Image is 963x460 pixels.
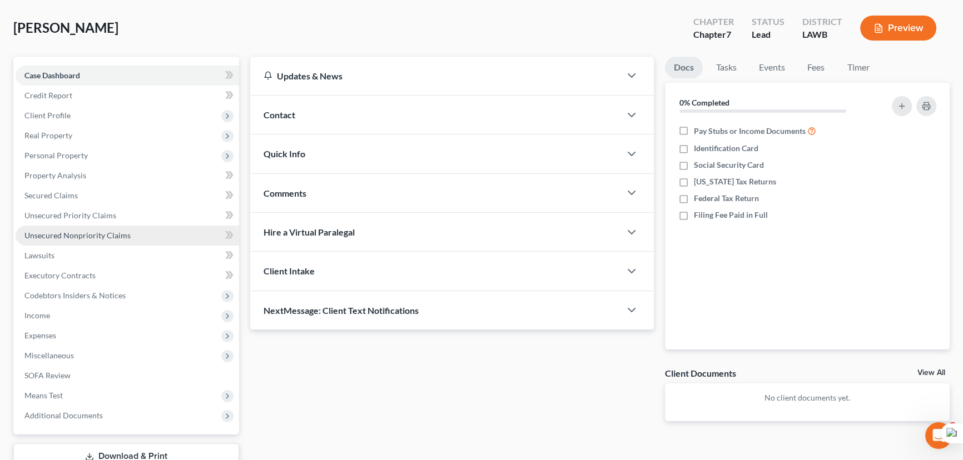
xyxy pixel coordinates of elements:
a: Credit Report [16,86,239,106]
span: Personal Property [24,151,88,160]
span: Additional Documents [24,411,103,420]
p: No client documents yet. [674,392,941,403]
a: Executory Contracts [16,266,239,286]
span: Case Dashboard [24,71,80,80]
span: [US_STATE] Tax Returns [694,176,776,187]
span: Codebtors Insiders & Notices [24,291,126,300]
a: Timer [838,57,878,78]
div: LAWB [802,28,842,41]
div: Updates & News [264,70,607,82]
span: [PERSON_NAME] [13,19,118,36]
a: Lawsuits [16,246,239,266]
span: Property Analysis [24,171,86,180]
span: NextMessage: Client Text Notifications [264,305,419,316]
div: Status [752,16,785,28]
span: SOFA Review [24,371,71,380]
button: Preview [860,16,936,41]
a: Unsecured Priority Claims [16,206,239,226]
span: Client Intake [264,266,315,276]
a: Fees [798,57,834,78]
span: Executory Contracts [24,271,96,280]
span: Federal Tax Return [694,193,759,204]
span: Credit Report [24,91,72,100]
div: Client Documents [665,367,736,379]
span: Means Test [24,391,63,400]
span: Hire a Virtual Paralegal [264,227,355,237]
span: Secured Claims [24,191,78,200]
a: Secured Claims [16,186,239,206]
span: 7 [726,29,731,39]
span: Lawsuits [24,251,54,260]
span: Comments [264,188,306,198]
span: Filing Fee Paid in Full [694,209,768,221]
a: Unsecured Nonpriority Claims [16,226,239,246]
span: Pay Stubs or Income Documents [694,126,806,137]
a: SOFA Review [16,366,239,386]
div: Lead [752,28,785,41]
span: 4 [948,422,957,431]
span: Unsecured Priority Claims [24,211,116,220]
a: Case Dashboard [16,66,239,86]
a: Docs [665,57,703,78]
strong: 0% Completed [679,98,729,107]
a: Property Analysis [16,166,239,186]
span: Social Security Card [694,159,764,171]
div: Chapter [693,28,734,41]
a: Events [750,57,794,78]
span: Income [24,311,50,320]
span: Miscellaneous [24,351,74,360]
span: Identification Card [694,143,758,154]
div: Chapter [693,16,734,28]
span: Real Property [24,131,72,140]
a: View All [917,369,945,377]
span: Expenses [24,331,56,340]
iframe: Intercom live chat [925,422,952,449]
a: Tasks [707,57,746,78]
span: Client Profile [24,111,71,120]
span: Quick Info [264,148,305,159]
span: Contact [264,109,295,120]
div: District [802,16,842,28]
span: Unsecured Nonpriority Claims [24,231,131,240]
